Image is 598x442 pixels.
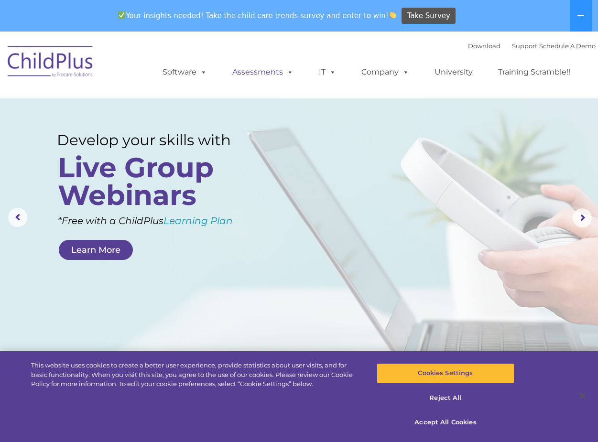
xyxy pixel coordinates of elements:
[352,63,419,82] a: Company
[133,63,162,70] span: Last name
[3,39,98,87] img: ChildPlus by Procare Solutions
[468,42,596,50] font: |
[118,11,125,19] img: ✅
[223,63,303,82] a: Assessments
[512,42,537,50] a: Support
[377,388,514,408] button: Reject All
[31,361,359,389] div: This website uses cookies to create a better user experience, provide statistics about user visit...
[58,154,252,209] rs-layer: Live Group Webinars
[59,240,133,260] a: Learn More
[163,215,233,226] a: Learning Plan
[309,63,346,82] a: IT
[407,8,450,24] span: Take Survey
[468,42,500,50] a: Download
[153,63,217,82] a: Software
[377,363,514,383] button: Cookies Settings
[489,63,580,82] a: Training Scramble!!
[389,11,396,19] img: 👏
[425,63,482,82] a: University
[58,212,269,230] rs-layer: *Free with a ChildPlus
[402,8,456,24] a: Take Survey
[57,131,255,149] rs-layer: Develop your skills with
[572,385,593,406] button: Close
[114,6,401,25] span: Your insights needed! Take the child care trends survey and enter to win!
[377,412,514,432] button: Accept All Cookies
[133,102,174,109] span: Phone number
[539,42,596,50] a: Schedule A Demo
